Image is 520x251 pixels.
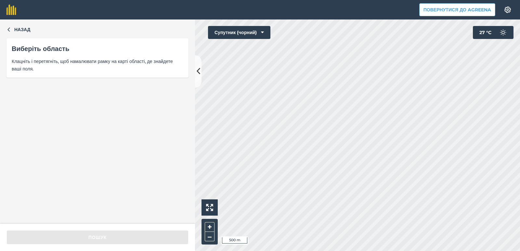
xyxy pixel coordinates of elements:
font: Клацніть і перетягніть, щоб намалювати рамку на карті області, де знайдете ваші поля. [12,58,173,71]
font: 27 [479,30,485,35]
font: Повернутися до Agreena [423,7,491,13]
button: – [205,232,214,241]
img: Чотири стрілки, одна спрямована вгору ліворуч, одна вгору праворуч, одна внизу праворуч і остання... [206,204,213,211]
button: 27 °C [473,26,513,39]
button: + [205,222,214,232]
font: C [488,30,491,35]
button: Пошук [6,230,188,245]
font: Пошук [88,234,107,240]
button: Повернутися до Agreena [419,3,495,16]
img: Значок шестерні [504,6,512,13]
button: Супутник (чорний) [208,26,270,39]
button: Назад [6,26,31,33]
font: Супутник (чорний) [214,30,257,35]
font: Виберіть область [12,45,69,53]
font: Назад [14,27,31,32]
font: ° [486,30,488,35]
img: svg+xml;base64,PD94bWwgdmVyc2lvbj0iMS4wIiBlbmNvZGluZz0idXRmLTgiPz4KPCEtLSBHZW5lcmF0b3I6IEFkb2JlIE... [497,26,510,39]
img: Логотип fieldmargin [6,5,16,15]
